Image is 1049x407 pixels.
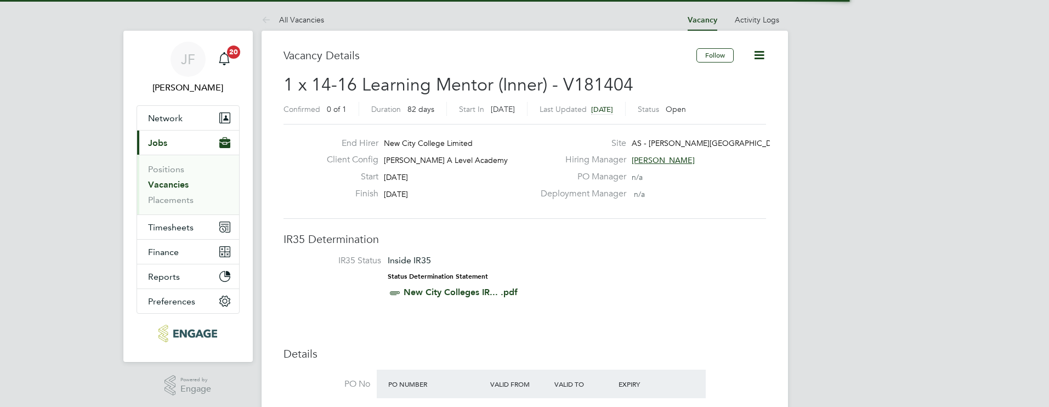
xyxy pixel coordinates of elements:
a: Placements [148,195,194,205]
span: n/a [632,172,643,182]
label: Last Updated [540,104,587,114]
label: PO No [283,378,370,390]
span: James Farrington [137,81,240,94]
a: Vacancy [688,15,717,25]
span: [DATE] [591,105,613,114]
strong: Status Determination Statement [388,273,488,280]
span: New City College Limited [384,138,473,148]
button: Network [137,106,239,130]
button: Timesheets [137,215,239,239]
span: [PERSON_NAME] [632,155,695,165]
div: Valid From [487,374,552,394]
nav: Main navigation [123,31,253,362]
h3: IR35 Determination [283,232,766,246]
label: Start [318,171,378,183]
span: Inside IR35 [388,255,431,265]
label: Duration [371,104,401,114]
button: Reports [137,264,239,289]
a: Positions [148,164,184,174]
label: Finish [318,188,378,200]
span: AS - [PERSON_NAME][GEOGRAPHIC_DATA] [632,138,789,148]
label: Hiring Manager [534,154,626,166]
div: Expiry [616,374,680,394]
label: Site [534,138,626,149]
label: Client Config [318,154,378,166]
span: [DATE] [384,189,408,199]
span: Reports [148,272,180,282]
div: PO Number [385,374,488,394]
span: Powered by [180,375,211,385]
a: JF[PERSON_NAME] [137,42,240,94]
button: Follow [696,48,734,63]
span: 20 [227,46,240,59]
label: Status [638,104,659,114]
div: Valid To [552,374,616,394]
label: PO Manager [534,171,626,183]
label: Confirmed [283,104,320,114]
span: Finance [148,247,179,257]
span: [DATE] [491,104,515,114]
h3: Details [283,347,766,361]
button: Finance [137,240,239,264]
img: huntereducation-logo-retina.png [158,325,217,342]
span: Jobs [148,138,167,148]
span: 0 of 1 [327,104,347,114]
span: Open [666,104,686,114]
span: Preferences [148,296,195,307]
span: Timesheets [148,222,194,233]
span: Engage [180,385,211,394]
a: Powered byEngage [165,375,211,396]
span: 1 x 14-16 Learning Mentor (Inner) - V181404 [283,74,633,95]
a: Vacancies [148,179,189,190]
span: 82 days [407,104,434,114]
span: [PERSON_NAME] A Level Academy [384,155,508,165]
label: Deployment Manager [534,188,626,200]
a: 20 [213,42,235,77]
label: Start In [459,104,484,114]
label: IR35 Status [294,255,381,267]
label: End Hirer [318,138,378,149]
button: Jobs [137,131,239,155]
span: JF [181,52,195,66]
span: n/a [634,189,645,199]
h3: Vacancy Details [283,48,696,63]
a: All Vacancies [262,15,324,25]
span: Network [148,113,183,123]
button: Preferences [137,289,239,313]
a: New City Colleges IR... .pdf [404,287,518,297]
a: Go to home page [137,325,240,342]
div: Jobs [137,155,239,214]
a: Activity Logs [735,15,779,25]
span: [DATE] [384,172,408,182]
